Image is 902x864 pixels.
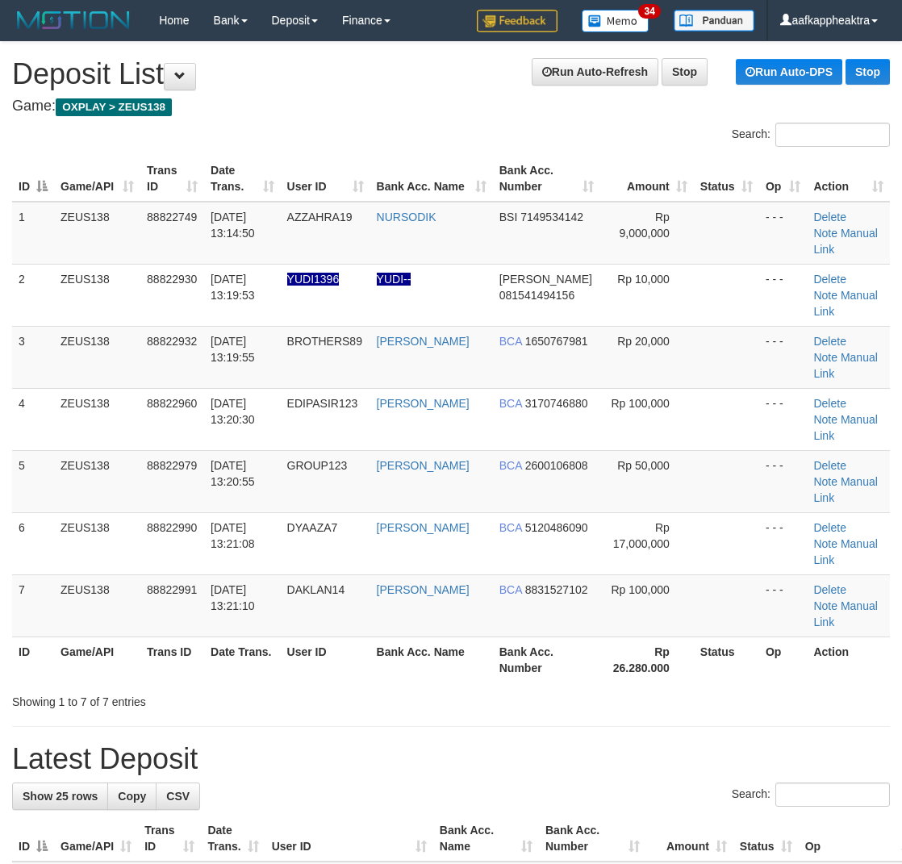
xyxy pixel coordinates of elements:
[611,397,669,410] span: Rp 100,000
[287,459,348,472] span: GROUP123
[733,816,799,862] th: Status: activate to sort column ascending
[54,264,140,326] td: ZEUS138
[813,273,846,286] a: Delete
[813,351,877,380] a: Manual Link
[694,156,759,202] th: Status: activate to sort column ascending
[377,397,470,410] a: [PERSON_NAME]
[12,816,54,862] th: ID: activate to sort column descending
[813,583,846,596] a: Delete
[613,521,670,550] span: Rp 17,000,000
[433,816,539,862] th: Bank Acc. Name: activate to sort column ascending
[211,211,255,240] span: [DATE] 13:14:50
[493,156,601,202] th: Bank Acc. Number: activate to sort column ascending
[211,583,255,612] span: [DATE] 13:21:10
[600,156,693,202] th: Amount: activate to sort column ascending
[201,816,265,862] th: Date Trans.: activate to sort column ascending
[499,521,522,534] span: BCA
[12,743,890,775] h1: Latest Deposit
[807,637,890,682] th: Action
[759,450,808,512] td: - - -
[617,459,670,472] span: Rp 50,000
[281,637,370,682] th: User ID
[12,58,890,90] h1: Deposit List
[56,98,172,116] span: OXPLAY > ZEUS138
[499,289,574,302] span: Copy 081541494156 to clipboard
[12,202,54,265] td: 1
[499,211,518,223] span: BSI
[813,335,846,348] a: Delete
[813,413,877,442] a: Manual Link
[813,521,846,534] a: Delete
[287,397,358,410] span: EDIPASIR123
[147,211,197,223] span: 88822749
[759,574,808,637] td: - - -
[499,583,522,596] span: BCA
[846,59,890,85] a: Stop
[370,156,493,202] th: Bank Acc. Name: activate to sort column ascending
[54,816,138,862] th: Game/API: activate to sort column ascending
[147,521,197,534] span: 88822990
[813,599,877,628] a: Manual Link
[759,156,808,202] th: Op: activate to sort column ascending
[12,264,54,326] td: 2
[204,637,281,682] th: Date Trans.
[118,790,146,803] span: Copy
[12,450,54,512] td: 5
[539,816,646,862] th: Bank Acc. Number: activate to sort column ascending
[732,123,890,147] label: Search:
[813,475,877,504] a: Manual Link
[12,687,364,710] div: Showing 1 to 7 of 7 entries
[370,637,493,682] th: Bank Acc. Name
[813,227,877,256] a: Manual Link
[211,459,255,488] span: [DATE] 13:20:55
[813,475,837,488] a: Note
[377,335,470,348] a: [PERSON_NAME]
[377,211,436,223] a: NURSODIK
[736,59,842,85] a: Run Auto-DPS
[520,211,583,223] span: Copy 7149534142 to clipboard
[54,574,140,637] td: ZEUS138
[54,326,140,388] td: ZEUS138
[525,583,588,596] span: Copy 8831527102 to clipboard
[107,783,157,810] a: Copy
[813,537,837,550] a: Note
[620,211,670,240] span: Rp 9,000,000
[287,335,362,348] span: BROTHERS89
[732,783,890,807] label: Search:
[674,10,754,31] img: panduan.png
[525,521,588,534] span: Copy 5120486090 to clipboard
[759,202,808,265] td: - - -
[54,450,140,512] td: ZEUS138
[147,335,197,348] span: 88822932
[813,599,837,612] a: Note
[12,98,890,115] h4: Game:
[525,459,588,472] span: Copy 2600106808 to clipboard
[377,273,411,286] a: YUDI--
[12,574,54,637] td: 7
[54,156,140,202] th: Game/API: activate to sort column ascending
[166,790,190,803] span: CSV
[694,637,759,682] th: Status
[12,326,54,388] td: 3
[287,583,345,596] span: DAKLAN14
[147,397,197,410] span: 88822960
[211,273,255,302] span: [DATE] 13:19:53
[23,790,98,803] span: Show 25 rows
[813,351,837,364] a: Note
[12,512,54,574] td: 6
[211,397,255,426] span: [DATE] 13:20:30
[499,397,522,410] span: BCA
[611,583,669,596] span: Rp 100,000
[759,326,808,388] td: - - -
[638,4,660,19] span: 34
[813,397,846,410] a: Delete
[12,637,54,682] th: ID
[377,459,470,472] a: [PERSON_NAME]
[12,388,54,450] td: 4
[377,583,470,596] a: [PERSON_NAME]
[140,637,204,682] th: Trans ID
[204,156,281,202] th: Date Trans.: activate to sort column ascending
[813,227,837,240] a: Note
[813,537,877,566] a: Manual Link
[646,816,733,862] th: Amount: activate to sort column ascending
